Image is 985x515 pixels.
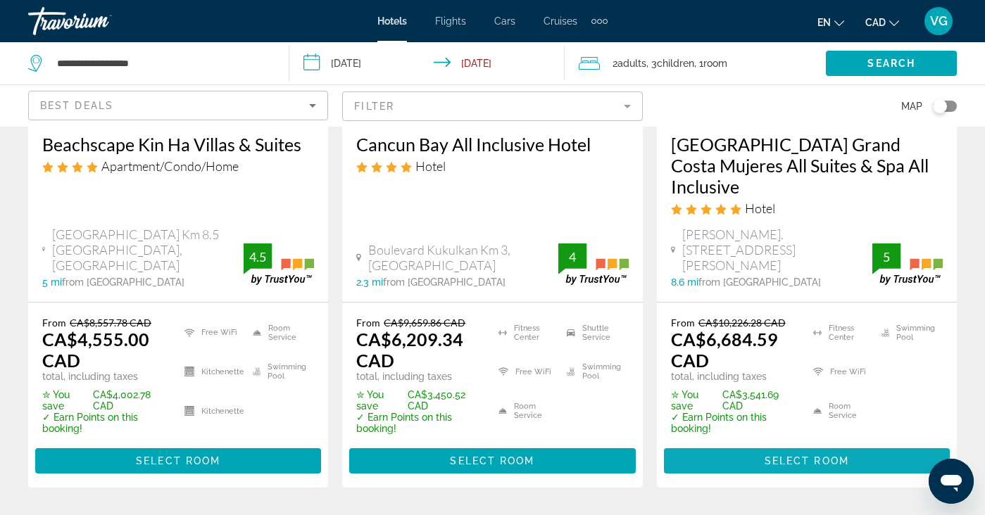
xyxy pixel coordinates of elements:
[349,448,635,473] button: Select Room
[865,12,899,32] button: Change currency
[356,317,380,329] span: From
[874,317,943,349] li: Swimming Pool
[671,276,698,288] span: 8.6 mi
[62,276,184,288] span: from [GEOGRAPHIC_DATA]
[703,58,727,69] span: Room
[70,317,151,329] del: CA$8,557.78 CAD
[682,227,872,273] span: [PERSON_NAME]. [STREET_ADDRESS][PERSON_NAME]
[177,356,246,388] li: Kitchenette
[901,96,922,116] span: Map
[42,134,314,155] a: Beachscape Kin Ha Villas & Suites
[450,455,534,466] span: Select Room
[101,158,239,174] span: Apartment/Condo/Home
[289,42,565,84] button: Check-in date: Dec 19, 2025 Check-out date: Dec 26, 2025
[356,134,628,155] a: Cancun Bay All Inclusive Hotel
[52,227,244,273] span: [GEOGRAPHIC_DATA] Km 8.5 [GEOGRAPHIC_DATA], [GEOGRAPHIC_DATA]
[558,243,629,285] img: trustyou-badge.svg
[244,248,272,265] div: 4.5
[356,412,481,434] p: ✓ Earn Points on this booking!
[591,10,608,32] button: Extra navigation items
[671,371,796,382] p: total, including taxes
[415,158,446,174] span: Hotel
[613,53,646,73] span: 2
[491,395,560,427] li: Room Service
[920,6,957,36] button: User Menu
[356,276,383,288] span: 2.3 mi
[42,371,167,382] p: total, including taxes
[806,395,874,427] li: Room Service
[246,317,314,349] li: Room Service
[356,371,481,382] p: total, including taxes
[664,448,950,473] button: Select Room
[865,17,886,28] span: CAD
[35,448,321,473] button: Select Room
[356,389,403,412] span: ✮ You save
[872,243,943,285] img: trustyou-badge.svg
[671,412,796,434] p: ✓ Earn Points on this booking!
[177,317,246,349] li: Free WiFi
[35,451,321,466] a: Select Room
[765,455,849,466] span: Select Room
[42,329,149,371] ins: CA$4,555.00 CAD
[560,356,628,388] li: Swimming Pool
[806,317,874,349] li: Fitness Center
[671,317,695,329] span: From
[698,276,821,288] span: from [GEOGRAPHIC_DATA]
[435,15,466,27] a: Flights
[42,317,66,329] span: From
[349,451,635,466] a: Select Room
[368,242,558,273] span: Boulevard Kukulkan Km 3, [GEOGRAPHIC_DATA]
[356,389,481,412] p: CA$3,450.52 CAD
[42,389,89,412] span: ✮ You save
[817,17,831,28] span: en
[671,329,778,371] ins: CA$6,684.59 CAD
[657,58,694,69] span: Children
[930,14,948,28] span: VG
[698,317,786,329] del: CA$10,226.28 CAD
[28,3,169,39] a: Travorium
[745,201,775,216] span: Hotel
[246,356,314,388] li: Swimming Pool
[671,134,943,197] a: [GEOGRAPHIC_DATA] Grand Costa Mujeres All Suites & Spa All Inclusive
[544,15,577,27] a: Cruises
[872,248,901,265] div: 5
[929,459,974,504] iframe: Button to launch messaging window
[491,317,560,349] li: Fitness Center
[342,91,642,122] button: Filter
[42,276,62,288] span: 5 mi
[694,53,727,73] span: , 1
[384,317,465,329] del: CA$9,659.86 CAD
[671,201,943,216] div: 5 star Hotel
[136,455,220,466] span: Select Room
[558,248,586,265] div: 4
[177,395,246,427] li: Kitchenette
[40,100,113,111] span: Best Deals
[867,58,915,69] span: Search
[826,51,957,76] button: Search
[671,389,719,412] span: ✮ You save
[664,451,950,466] a: Select Room
[817,12,844,32] button: Change language
[42,389,167,412] p: CA$4,002.78 CAD
[617,58,646,69] span: Adults
[565,42,826,84] button: Travelers: 2 adults, 3 children
[40,97,316,114] mat-select: Sort by
[244,243,314,285] img: trustyou-badge.svg
[646,53,694,73] span: , 3
[42,158,314,174] div: 4 star Apartment
[560,317,628,349] li: Shuttle Service
[42,412,167,434] p: ✓ Earn Points on this booking!
[806,356,874,388] li: Free WiFi
[377,15,407,27] a: Hotels
[494,15,515,27] a: Cars
[491,356,560,388] li: Free WiFi
[356,329,463,371] ins: CA$6,209.34 CAD
[383,276,506,288] span: from [GEOGRAPHIC_DATA]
